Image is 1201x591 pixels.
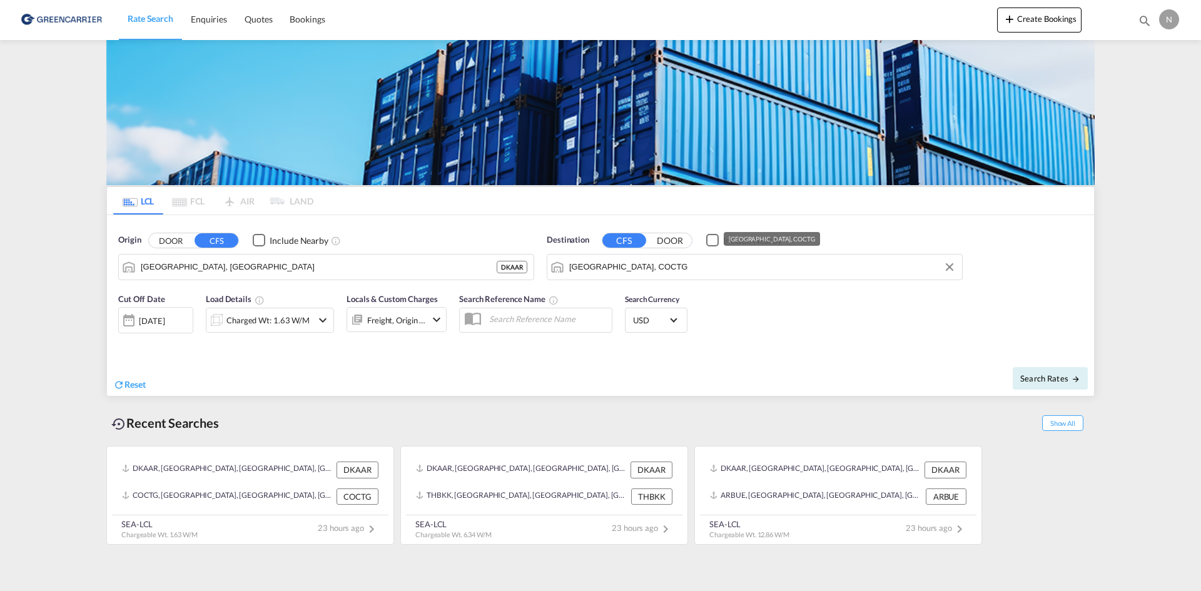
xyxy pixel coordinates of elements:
[415,530,492,538] span: Chargeable Wt. 6.34 W/M
[648,233,692,248] button: DOOR
[253,234,328,247] md-checkbox: Checkbox No Ink
[625,295,679,304] span: Search Currency
[709,518,789,530] div: SEA-LCL
[118,234,141,246] span: Origin
[119,255,534,280] md-input-container: Aarhus, DKAAR
[121,518,198,530] div: SEA-LCL
[270,235,328,247] div: Include Nearby
[1138,14,1152,28] md-icon: icon-magnify
[459,294,559,304] span: Search Reference Name
[400,446,688,545] recent-search-card: DKAAR, [GEOGRAPHIC_DATA], [GEOGRAPHIC_DATA], [GEOGRAPHIC_DATA], [GEOGRAPHIC_DATA] DKAARTHBKK, [GE...
[364,522,379,537] md-icon: icon-chevron-right
[706,234,782,247] md-checkbox: Checkbox No Ink
[149,233,193,248] button: DOOR
[118,294,165,304] span: Cut Off Date
[1020,373,1080,383] span: Search Rates
[367,311,426,329] div: Freight Origin Destination
[547,234,589,246] span: Destination
[1138,14,1152,33] div: icon-magnify
[631,488,672,505] div: THBKK
[337,488,378,505] div: COCTG
[497,261,527,273] div: DKAAR
[206,308,334,333] div: Charged Wt: 1.63 W/Micon-chevron-down
[191,14,227,24] span: Enquiries
[602,233,646,248] button: CFS
[121,530,198,538] span: Chargeable Wt. 1.63 W/M
[245,14,272,24] span: Quotes
[337,462,378,478] div: DKAAR
[547,255,962,280] md-input-container: Cartagena, COCTG
[729,232,815,246] div: [GEOGRAPHIC_DATA], COCTG
[1042,415,1083,431] span: Show All
[315,313,330,328] md-icon: icon-chevron-down
[1159,9,1179,29] div: N
[118,307,193,333] div: [DATE]
[569,258,956,276] input: Search by Port
[952,522,967,537] md-icon: icon-chevron-right
[331,236,341,246] md-icon: Unchecked: Ignores neighbouring ports when fetching rates.Checked : Includes neighbouring ports w...
[906,523,967,533] span: 23 hours ago
[122,488,333,505] div: COCTG, Cartagena, Colombia, South America, Americas
[658,522,673,537] md-icon: icon-chevron-right
[255,295,265,305] md-icon: Chargeable Weight
[122,462,333,478] div: DKAAR, Aarhus, Denmark, Northern Europe, Europe
[139,315,165,326] div: [DATE]
[710,488,923,505] div: ARBUE, Buenos Aires, Argentina, South America, Americas
[318,523,379,533] span: 23 hours ago
[113,187,313,215] md-pagination-wrapper: Use the left and right arrow keys to navigate between tabs
[926,488,966,505] div: ARBUE
[416,462,627,478] div: DKAAR, Aarhus, Denmark, Northern Europe, Europe
[1013,367,1088,390] button: Search Ratesicon-arrow-right
[226,311,310,329] div: Charged Wt: 1.63 W/M
[113,379,124,390] md-icon: icon-refresh
[429,312,444,327] md-icon: icon-chevron-down
[141,258,497,276] input: Search by Port
[106,446,394,545] recent-search-card: DKAAR, [GEOGRAPHIC_DATA], [GEOGRAPHIC_DATA], [GEOGRAPHIC_DATA], [GEOGRAPHIC_DATA] DKAARCOCTG, [GE...
[19,6,103,34] img: b0b18ec08afe11efb1d4932555f5f09d.png
[925,462,966,478] div: DKAAR
[111,417,126,432] md-icon: icon-backup-restore
[416,488,628,505] div: THBKK, Bangkok, Thailand, South East Asia, Asia Pacific
[415,518,492,530] div: SEA-LCL
[195,233,238,248] button: CFS
[483,310,612,328] input: Search Reference Name
[1002,11,1017,26] md-icon: icon-plus 400-fg
[710,462,921,478] div: DKAAR, Aarhus, Denmark, Northern Europe, Europe
[631,462,672,478] div: DKAAR
[106,409,224,437] div: Recent Searches
[694,446,982,545] recent-search-card: DKAAR, [GEOGRAPHIC_DATA], [GEOGRAPHIC_DATA], [GEOGRAPHIC_DATA], [GEOGRAPHIC_DATA] DKAARARBUE, [GE...
[113,378,146,392] div: icon-refreshReset
[940,258,959,276] button: Clear Input
[106,40,1095,185] img: GreenCarrierFCL_LCL.png
[723,235,782,247] div: Include Nearby
[549,295,559,305] md-icon: Your search will be saved by the below given name
[118,332,128,349] md-datepicker: Select
[1072,375,1080,383] md-icon: icon-arrow-right
[709,530,789,538] span: Chargeable Wt. 12.86 W/M
[124,379,146,390] span: Reset
[997,8,1082,33] button: icon-plus 400-fgCreate Bookings
[347,294,438,304] span: Locals & Custom Charges
[612,523,673,533] span: 23 hours ago
[107,215,1094,396] div: Origin DOOR CFS Checkbox No InkUnchecked: Ignores neighbouring ports when fetching rates.Checked ...
[113,187,163,215] md-tab-item: LCL
[347,307,447,332] div: Freight Origin Destinationicon-chevron-down
[128,13,173,24] span: Rate Search
[633,315,668,326] span: USD
[632,311,681,329] md-select: Select Currency: $ USDUnited States Dollar
[290,14,325,24] span: Bookings
[206,294,265,304] span: Load Details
